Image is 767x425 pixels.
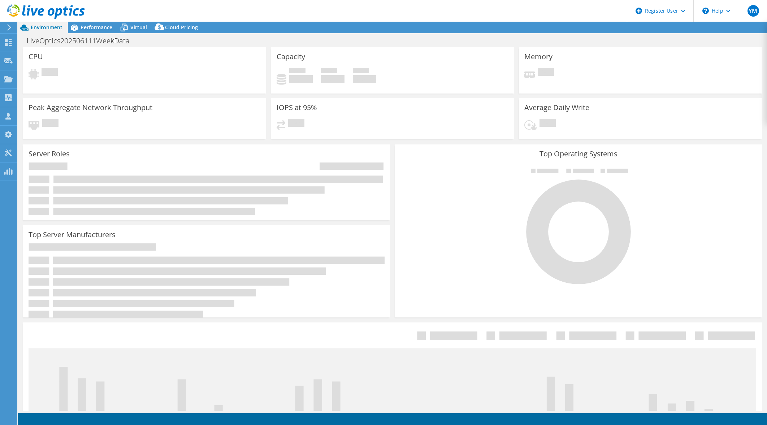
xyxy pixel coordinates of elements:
span: Pending [539,119,556,129]
h3: Top Server Manufacturers [29,231,116,239]
span: Environment [31,24,62,31]
h4: 0 GiB [321,75,344,83]
svg: \n [702,8,709,14]
span: Used [289,68,305,75]
span: Pending [538,68,554,78]
h3: IOPS at 95% [277,104,317,112]
h3: Memory [524,53,552,61]
h1: LiveOptics202506111WeekData [23,37,141,45]
span: Free [321,68,337,75]
span: Pending [288,119,304,129]
span: Pending [42,119,58,129]
h3: Capacity [277,53,305,61]
h3: Top Operating Systems [400,150,757,158]
h3: Peak Aggregate Network Throughput [29,104,152,112]
h4: 0 GiB [353,75,376,83]
span: Cloud Pricing [165,24,198,31]
span: Virtual [130,24,147,31]
h3: Average Daily Write [524,104,589,112]
h4: 0 GiB [289,75,313,83]
h3: Server Roles [29,150,70,158]
h3: CPU [29,53,43,61]
span: Pending [42,68,58,78]
span: YM [747,5,759,17]
span: Performance [81,24,112,31]
span: Total [353,68,369,75]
